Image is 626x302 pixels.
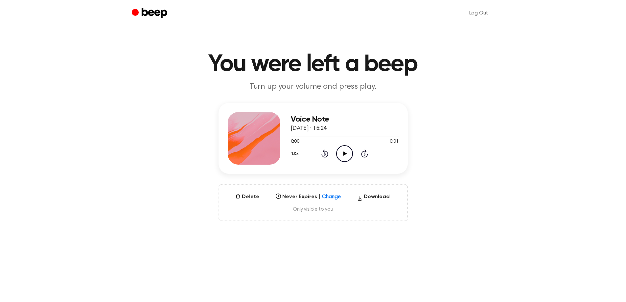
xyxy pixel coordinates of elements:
button: 1.0x [291,148,301,159]
h1: You were left a beep [145,53,481,76]
p: Turn up your volume and press play. [187,81,439,92]
span: Only visible to you [227,206,399,213]
span: 0:00 [291,138,299,145]
h3: Voice Note [291,115,399,124]
a: Log Out [463,5,495,21]
button: Download [355,193,392,203]
span: 0:01 [390,138,398,145]
button: Delete [233,193,262,201]
a: Beep [132,7,169,20]
span: [DATE] · 15:24 [291,126,327,131]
